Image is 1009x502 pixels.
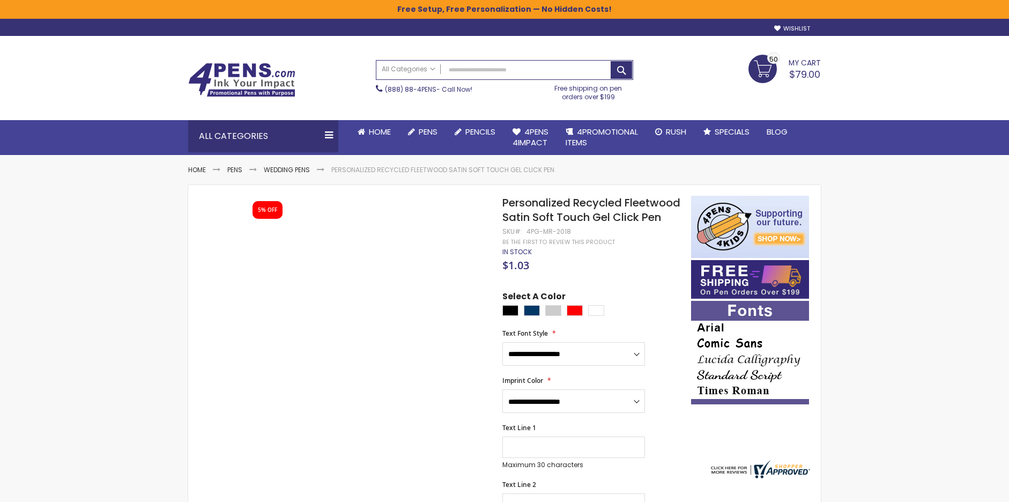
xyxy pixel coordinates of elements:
strong: SKU [502,227,522,236]
img: Free shipping on orders over $199 [691,260,809,299]
span: Home [369,126,391,137]
span: Select A Color [502,291,566,305]
a: Wishlist [774,25,810,33]
span: Text Font Style [502,329,548,338]
span: Rush [666,126,686,137]
span: $79.00 [789,68,820,81]
div: Red [567,305,583,316]
span: Specials [715,126,750,137]
span: All Categories [382,65,435,73]
a: Blog [758,120,796,144]
img: 4Pens Custom Pens and Promotional Products [188,63,295,97]
span: In stock [502,247,532,256]
span: Pens [419,126,437,137]
a: Pens [227,165,242,174]
a: Wedding Pens [264,165,310,174]
a: Be the first to review this product [502,238,615,246]
a: All Categories [376,61,441,78]
div: All Categories [188,120,338,152]
span: 4Pens 4impact [513,126,548,148]
a: Home [188,165,206,174]
div: Availability [502,248,532,256]
span: - Call Now! [385,85,472,94]
div: Grey Light [545,305,561,316]
a: 4PROMOTIONALITEMS [557,120,647,155]
img: font-personalization-examples [691,301,809,404]
a: Home [349,120,399,144]
a: 4pens.com certificate URL [708,471,810,481]
a: (888) 88-4PENS [385,85,436,94]
a: Pencils [446,120,504,144]
a: Rush [647,120,695,144]
a: 4Pens4impact [504,120,557,155]
img: 4pens.com widget logo [708,460,810,478]
a: $79.00 50 [748,55,821,82]
li: Personalized Recycled Fleetwood Satin Soft Touch Gel Click Pen [331,166,554,174]
span: Text Line 1 [502,423,536,432]
span: Pencils [465,126,495,137]
span: 4PROMOTIONAL ITEMS [566,126,638,148]
span: Blog [767,126,788,137]
span: Imprint Color [502,376,543,385]
span: Text Line 2 [502,480,536,489]
p: Maximum 30 characters [502,461,645,469]
div: 5% OFF [258,206,277,214]
div: Black [502,305,518,316]
img: 4pens 4 kids [691,196,809,258]
span: $1.03 [502,258,529,272]
div: Free shipping on pen orders over $199 [544,80,634,101]
span: 50 [769,54,778,64]
a: Pens [399,120,446,144]
div: Navy Blue [524,305,540,316]
div: White [588,305,604,316]
span: Personalized Recycled Fleetwood Satin Soft Touch Gel Click Pen [502,195,680,225]
a: Specials [695,120,758,144]
div: 4PG-MR-2018 [526,227,571,236]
